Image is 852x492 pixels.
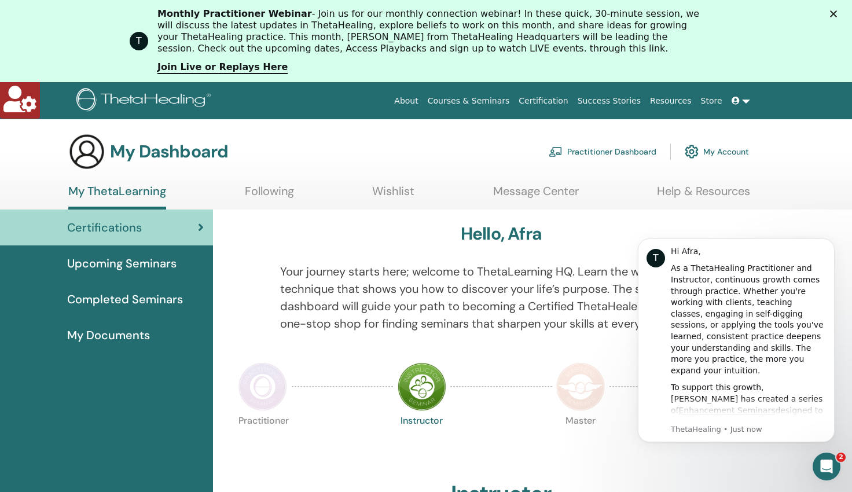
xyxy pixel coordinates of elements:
img: Practitioner [238,362,287,411]
span: Upcoming Seminars [67,255,177,272]
div: Profile image for ThetaHealing [130,32,148,50]
a: Practitioner Dashboard [549,139,656,164]
a: Store [696,90,727,112]
a: Help & Resources [657,184,750,207]
img: Instructor [398,362,446,411]
a: Courses & Seminars [423,90,515,112]
p: Your journey starts here; welcome to ThetaLearning HQ. Learn the world-renowned technique that sh... [280,263,723,332]
span: Certifications [67,219,142,236]
span: My Documents [67,326,150,344]
img: logo.png [76,88,215,114]
p: Message from ThetaHealing, sent Just now [50,203,205,214]
img: Master [556,362,605,411]
div: To support this growth, [PERSON_NAME] has created a series of designed to help you refine your kn... [50,161,205,286]
a: Certification [514,90,572,112]
a: Success Stories [573,90,645,112]
a: My Account [685,139,749,164]
div: - Join us for our monthly connection webinar! In these quick, 30-minute session, we will discuss ... [157,8,704,54]
p: Practitioner [238,416,287,465]
img: cog.svg [685,142,699,161]
p: Instructor [398,416,446,465]
a: Wishlist [372,184,414,207]
a: Enhancement Seminars [58,185,155,194]
a: My ThetaLearning [68,184,166,210]
a: Resources [645,90,696,112]
iframe: Intercom live chat [813,453,840,480]
p: Master [556,416,605,465]
span: Completed Seminars [67,291,183,308]
a: About [390,90,423,112]
a: Following [245,184,294,207]
iframe: Intercom notifications message [620,221,852,461]
span: 2 [836,453,846,462]
b: Monthly Practitioner Webinar [157,8,312,19]
img: chalkboard-teacher.svg [549,146,563,157]
a: Message Center [493,184,579,207]
h3: My Dashboard [110,141,228,162]
h3: Hello, Afra [461,223,542,244]
div: Close [830,10,842,17]
img: generic-user-icon.jpg [68,133,105,170]
a: Join Live or Replays Here [157,61,288,74]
